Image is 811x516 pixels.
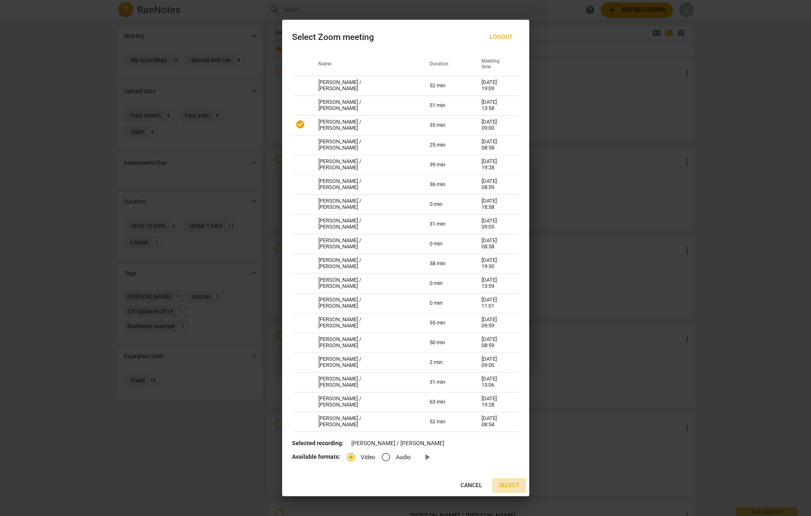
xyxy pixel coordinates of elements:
[420,313,472,333] td: 55 min
[472,53,519,76] th: Meeting time
[472,372,519,392] td: [DATE] 13:06
[420,432,472,451] td: 38 min
[396,453,411,462] span: Audio
[420,96,472,115] td: 51 min
[490,33,513,41] span: Logout
[472,273,519,293] td: [DATE] 13:59
[420,53,472,76] th: Duration
[472,313,519,333] td: [DATE] 09:59
[420,273,472,293] td: 0 min
[420,234,472,254] td: 0 min
[309,372,420,392] td: [PERSON_NAME] / [PERSON_NAME]
[420,214,472,234] td: 31 min
[309,115,420,135] td: [PERSON_NAME] / [PERSON_NAME]
[347,453,417,460] div: File type
[460,481,482,490] span: Cancel
[309,194,420,214] td: [PERSON_NAME] / [PERSON_NAME]
[309,175,420,194] td: [PERSON_NAME] / [PERSON_NAME]
[309,96,420,115] td: [PERSON_NAME] / [PERSON_NAME]
[420,155,472,175] td: 39 min
[420,175,472,194] td: 36 min
[292,439,519,448] p: [PERSON_NAME] / [PERSON_NAME]
[309,53,420,76] th: Name
[472,135,519,155] td: [DATE] 08:58
[420,392,472,412] td: 63 min
[420,115,472,135] td: 35 min
[472,175,519,194] td: [DATE] 08:59
[420,254,472,273] td: 38 min
[472,293,519,313] td: [DATE] 11:01
[309,234,420,254] td: [PERSON_NAME] / [PERSON_NAME]
[499,481,519,490] span: Select
[309,353,420,372] td: [PERSON_NAME] / [PERSON_NAME]
[472,412,519,432] td: [DATE] 08:54
[292,440,344,446] b: Selected recording:
[309,155,420,175] td: [PERSON_NAME] / [PERSON_NAME]
[472,432,519,451] td: [DATE] 13:31
[472,96,519,115] td: [DATE] 13:58
[417,447,437,467] a: Preview
[420,372,472,392] td: 31 min
[492,478,526,493] button: Select
[472,254,519,273] td: [DATE] 19:30
[472,214,519,234] td: [DATE] 09:05
[420,76,472,96] td: 52 min
[420,135,472,155] td: 25 min
[309,392,420,412] td: [PERSON_NAME] / [PERSON_NAME]
[309,273,420,293] td: [PERSON_NAME] / [PERSON_NAME]
[472,155,519,175] td: [DATE] 19:28
[309,412,420,432] td: [PERSON_NAME] / [PERSON_NAME]
[472,115,519,135] td: [DATE] 09:00
[361,453,375,462] span: Video
[420,412,472,432] td: 52 min
[472,76,519,96] td: [DATE] 19:09
[472,194,519,214] td: [DATE] 18:58
[420,333,472,353] td: 50 min
[420,194,472,214] td: 0 min
[309,293,420,313] td: [PERSON_NAME] / [PERSON_NAME]
[309,76,420,96] td: [PERSON_NAME] / [PERSON_NAME]
[292,32,374,42] div: Select Zoom meeting
[472,333,519,353] td: [DATE] 08:59
[420,353,472,372] td: 2 min
[309,313,420,333] td: [PERSON_NAME] / [PERSON_NAME]
[292,453,340,460] b: Available formats:
[295,119,305,129] span: check_circle
[483,30,519,44] button: Logout
[454,478,489,493] button: Cancel
[309,333,420,353] td: [PERSON_NAME] / [PERSON_NAME]
[472,234,519,254] td: [DATE] 08:58
[309,135,420,155] td: [PERSON_NAME] / [PERSON_NAME]
[309,432,420,451] td: [PERSON_NAME] / [PERSON_NAME]
[472,353,519,372] td: [DATE] 09:00
[422,452,432,462] span: play_arrow
[420,293,472,313] td: 0 min
[309,254,420,273] td: [PERSON_NAME] / [PERSON_NAME]
[472,392,519,412] td: [DATE] 19:28
[309,214,420,234] td: [PERSON_NAME] / [PERSON_NAME]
